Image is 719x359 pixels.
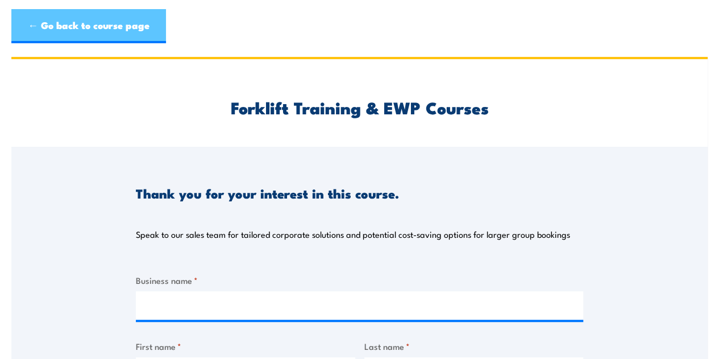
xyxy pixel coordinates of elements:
h3: Thank you for your interest in this course. [136,187,399,200]
p: Speak to our sales team for tailored corporate solutions and potential cost-saving options for la... [136,229,570,240]
label: Last name [364,340,584,353]
a: ← Go back to course page [11,9,166,43]
label: First name [136,340,355,353]
label: Business name [136,274,583,287]
h2: Forklift Training & EWP Courses [136,100,583,114]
